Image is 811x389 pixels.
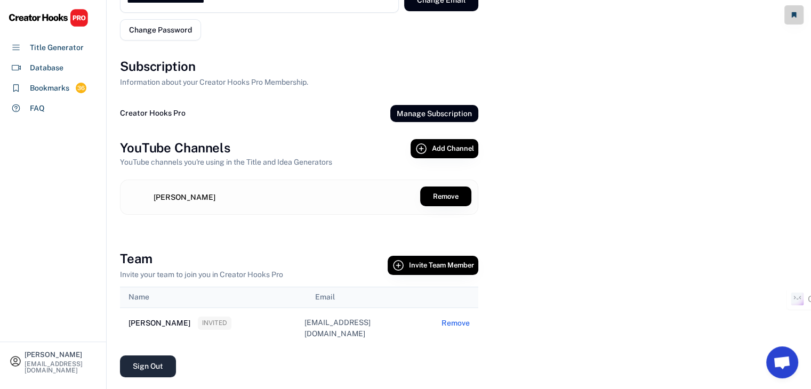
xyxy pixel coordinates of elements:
h3: Subscription [120,58,196,76]
div: Database [30,62,63,74]
div: [PERSON_NAME] [25,351,97,358]
div: YouTube channels you're using in the Title and Idea Generators [120,157,332,168]
div: FAQ [30,103,45,114]
div: Creator Hooks Pro [120,108,186,119]
div: [PERSON_NAME] [154,192,215,203]
a: Open chat [766,346,798,378]
span: Invite Team Member [409,262,474,269]
div: [EMAIL_ADDRESS][DOMAIN_NAME] [304,317,419,339]
div: Email [315,291,419,303]
div: Bookmarks [30,83,69,94]
button: Change Password [120,19,201,40]
h3: Team [120,250,152,268]
div: 36 [76,84,86,93]
button: Invite Team Member [388,256,478,275]
img: CHPRO%20Logo.svg [9,9,89,27]
div: Invite your team to join you in Creator Hooks Pro [120,269,283,280]
button: Remove [420,187,471,206]
div: Name [129,291,149,303]
div: Information about your Creator Hooks Pro Membership. [120,77,308,88]
div: Title Generator [30,42,84,53]
div: [PERSON_NAME] [129,319,190,328]
img: channels4_profile.jpg [127,187,148,208]
button: Sign Out [120,355,176,377]
div: Remove [427,318,470,329]
button: Manage Subscription [390,105,478,122]
button: Add Channel [411,139,478,158]
div: [EMAIL_ADDRESS][DOMAIN_NAME] [25,361,97,374]
span: Add Channel [432,145,474,152]
div: INVITED [202,319,227,328]
h3: YouTube Channels [120,139,230,157]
